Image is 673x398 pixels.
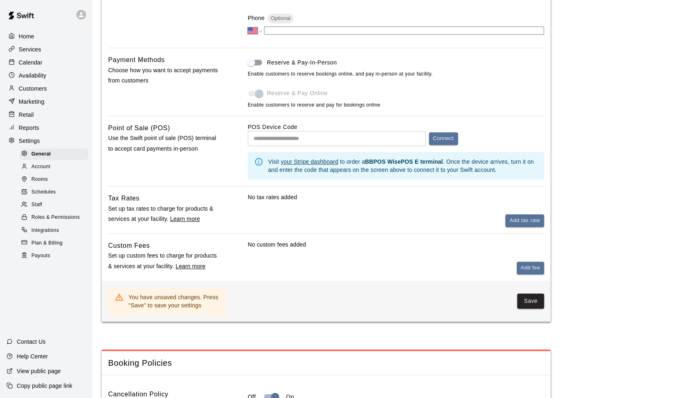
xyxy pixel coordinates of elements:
[19,124,39,132] p: Reports
[108,123,170,133] h6: Point of Sale (POS)
[20,148,92,160] a: General
[19,98,44,106] p: Marketing
[248,193,544,201] p: No tax rates added
[248,102,380,108] span: Enable customers to reserve and pay for bookings online
[20,149,89,160] div: General
[31,176,48,184] span: Rooms
[20,186,92,199] a: Schedules
[31,239,62,247] span: Plan & Billing
[267,15,293,21] span: Optional
[20,249,92,262] a: Payouts
[7,96,85,108] a: Marketing
[31,227,59,235] span: Integrations
[108,55,165,65] h6: Payment Methods
[20,238,89,249] div: Plan & Billing
[7,122,85,134] a: Reports
[7,109,85,121] a: Retail
[365,158,443,165] b: BBPOS WisePOS E terminal
[170,216,200,222] a: Learn more
[7,82,85,95] a: Customers
[7,69,85,82] a: Availability
[20,187,89,198] div: Schedules
[108,65,222,86] p: Choose how you want to accept payments from customers
[19,71,47,80] p: Availability
[517,262,544,274] button: Add fee
[20,161,89,173] div: Account
[17,382,72,390] p: Copy public page link
[17,352,48,360] p: Help Center
[108,204,222,224] p: Set up tax rates to charge for products & services at your facility.
[31,252,50,260] span: Payouts
[108,240,150,251] h6: Custom Fees
[108,251,222,271] p: Set up custom fees to charge for products & services at your facility.
[505,214,544,227] button: Add tax rate
[517,293,544,309] button: Save
[129,290,220,313] div: You have unsaved changes. Press "Save" to save your settings
[19,32,34,40] p: Home
[20,174,89,185] div: Rooms
[20,224,92,237] a: Integrations
[175,263,205,269] a: Learn more
[20,225,89,236] div: Integrations
[108,133,222,153] p: Use the Swift point of sale (POS) terminal to accept card payments in-person
[7,43,85,56] a: Services
[7,30,85,42] a: Home
[20,199,89,211] div: Staff
[17,338,46,346] p: Contact Us
[268,154,538,177] div: Visit to order a . Once the device arrives, turn it on and enter the code that appears on the scr...
[19,58,42,67] p: Calendar
[429,132,458,145] button: Connect
[267,58,337,67] span: Reserve & Pay-In-Person
[108,193,140,204] h6: Tax Rates
[31,163,50,171] span: Account
[19,84,47,93] p: Customers
[108,358,544,369] span: Booking Policies
[281,158,338,165] a: your Stripe dashboard
[19,137,40,145] p: Settings
[17,367,61,375] p: View public page
[7,56,85,69] a: Calendar
[248,14,264,22] p: Phone
[20,237,92,249] a: Plan & Billing
[20,250,89,262] div: Payouts
[19,111,34,119] p: Retail
[20,173,92,186] a: Rooms
[20,211,92,224] a: Roles & Permissions
[31,188,56,196] span: Schedules
[248,240,544,249] p: No custom fees added
[31,213,80,222] span: Roles & Permissions
[20,199,92,211] a: Staff
[248,124,298,130] label: POS Device Code
[7,135,85,147] a: Settings
[267,89,328,98] span: Reserve & Pay Online
[31,201,42,209] span: Staff
[20,160,92,173] a: Account
[20,212,89,223] div: Roles & Permissions
[31,150,51,158] span: General
[248,70,544,78] span: Enable customers to reserve bookings online, and pay in-person at your facility.
[19,45,41,53] p: Services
